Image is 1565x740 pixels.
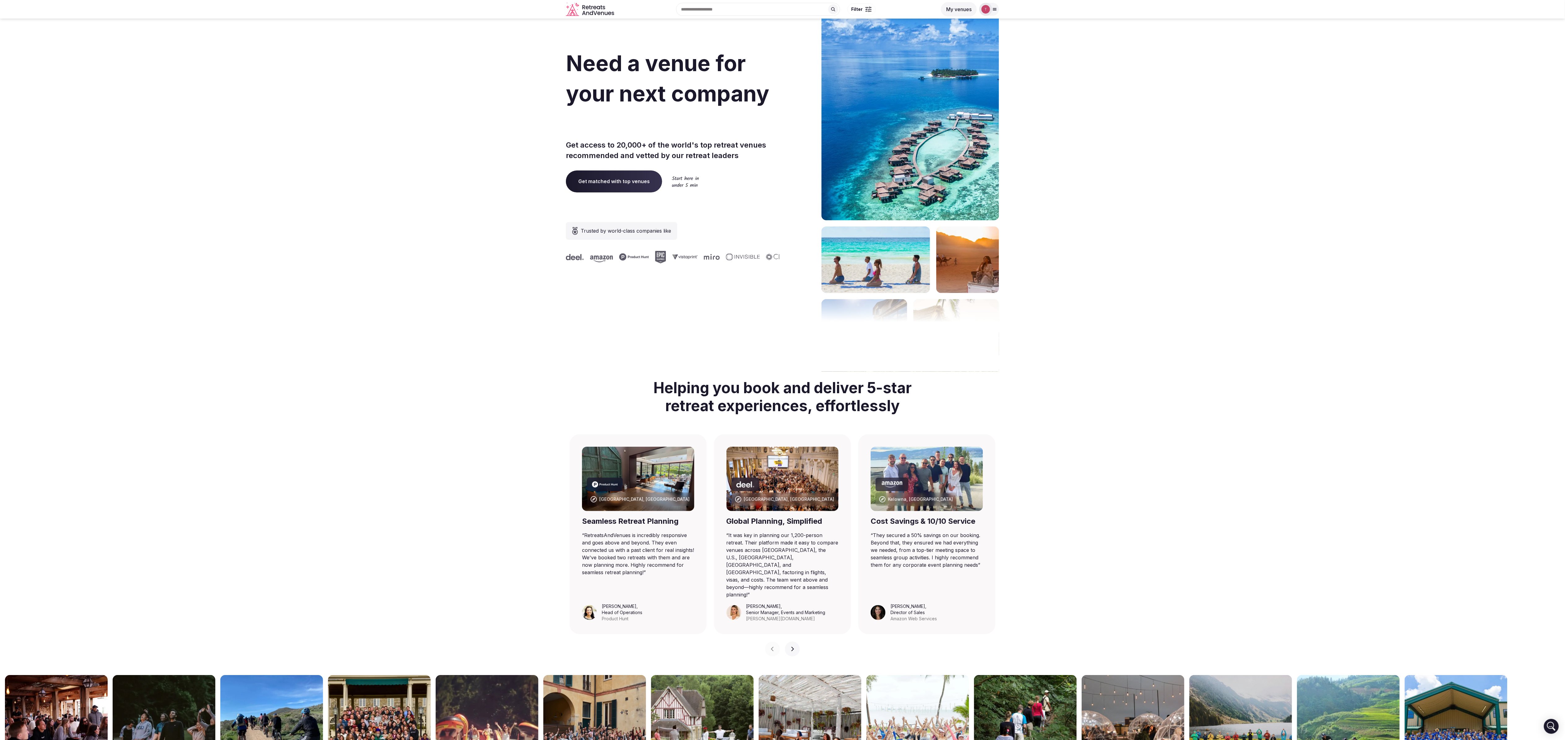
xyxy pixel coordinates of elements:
div: Director of Sales [890,609,937,616]
svg: Invisible company logo [725,253,759,261]
div: Product Hunt [602,616,642,622]
img: Thiago Martins [981,5,990,14]
img: yoga on tropical beach [821,226,930,293]
blockquote: “ They secured a 50% savings on our booking. Beyond that, they ensured we had everything we neede... [871,531,983,569]
div: [GEOGRAPHIC_DATA], [GEOGRAPHIC_DATA] [599,496,690,502]
img: Kelowna, Canada [871,447,983,511]
svg: Deel company logo [565,254,583,260]
span: Need a venue for your next company [566,50,769,107]
div: Senior Manager, Events and Marketing [746,609,826,616]
figcaption: , [602,603,642,622]
a: Visit the homepage [566,2,615,16]
cite: [PERSON_NAME] [602,604,636,609]
div: Open Intercom Messenger [1544,719,1559,734]
img: woman sitting in back of truck with camels [936,226,999,293]
p: Get access to 20,000+ of the world's top retreat venues recommended and vetted by our retreat lea... [566,140,780,161]
svg: Epic Games company logo [654,251,665,263]
figcaption: , [746,603,826,622]
blockquote: “ It was key in planning our 1,200-person retreat. Their platform made it easy to compare venues ... [726,531,839,598]
div: Kelowna, [GEOGRAPHIC_DATA] [888,496,953,502]
img: Barcelona, Spain [582,447,694,511]
a: My venues [941,6,977,12]
span: Trusted by world-class companies like [581,227,671,234]
h2: Helping you book and deliver 5-star retreat experiences, effortlessly [644,372,921,422]
img: Sonia Singh [871,605,886,620]
img: Triana Jewell-Lujan [726,605,741,620]
div: Global Planning, Simplified [726,516,839,527]
img: Punta Umbria, Spain [726,447,839,511]
div: Head of Operations [602,609,642,616]
a: Get matched with top venues [566,170,662,192]
img: Start here in under 5 min [672,176,699,187]
blockquote: “ RetreatsAndVenues is incredibly responsive and goes above and beyond. They even connected us wi... [582,531,694,576]
cite: [PERSON_NAME] [890,604,925,609]
button: My venues [941,2,977,16]
div: [GEOGRAPHIC_DATA], [GEOGRAPHIC_DATA] [744,496,834,502]
svg: Deel company logo [736,481,754,488]
svg: Miro company logo [703,254,718,260]
img: Leeann Trang [582,605,597,620]
button: Filter [847,3,876,15]
cite: [PERSON_NAME] [746,604,781,609]
svg: Retreats and Venues company logo [566,2,615,16]
svg: Vistaprint company logo [671,254,696,260]
div: Cost Savings & 10/10 Service [871,516,983,527]
div: [PERSON_NAME][DOMAIN_NAME] [746,616,826,622]
div: Seamless Retreat Planning [582,516,694,527]
figcaption: , [890,603,937,622]
span: Filter [851,6,863,12]
div: Amazon Web Services [890,616,937,622]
